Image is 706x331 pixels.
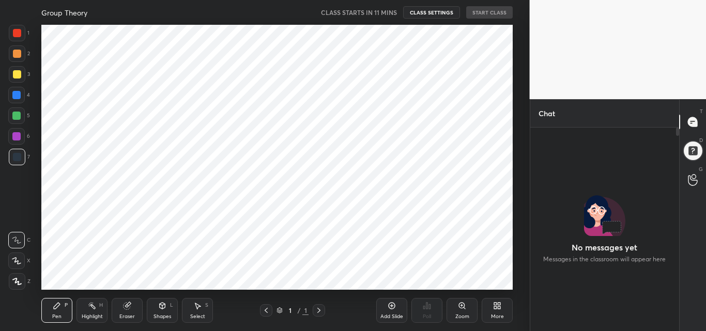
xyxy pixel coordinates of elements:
[82,314,103,319] div: Highlight
[170,303,173,308] div: L
[491,314,504,319] div: More
[99,303,103,308] div: H
[52,314,62,319] div: Pen
[8,232,30,248] div: C
[530,100,563,127] p: Chat
[321,8,397,17] h5: CLASS STARTS IN 11 MINS
[302,306,309,315] div: 1
[9,273,30,290] div: Z
[41,8,87,18] h4: Group Theory
[65,303,68,308] div: P
[119,314,135,319] div: Eraser
[285,307,295,313] div: 1
[9,149,30,165] div: 7
[380,314,403,319] div: Add Slide
[8,87,30,103] div: 4
[8,253,30,269] div: X
[9,25,29,41] div: 1
[403,6,460,19] button: CLASS SETTINGS
[9,66,30,83] div: 3
[8,107,30,124] div: 5
[154,314,171,319] div: Shapes
[205,303,208,308] div: S
[190,314,205,319] div: Select
[455,314,469,319] div: Zoom
[297,307,300,313] div: /
[8,128,30,145] div: 6
[700,107,703,115] p: T
[699,136,703,144] p: D
[9,45,30,62] div: 2
[699,165,703,173] p: G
